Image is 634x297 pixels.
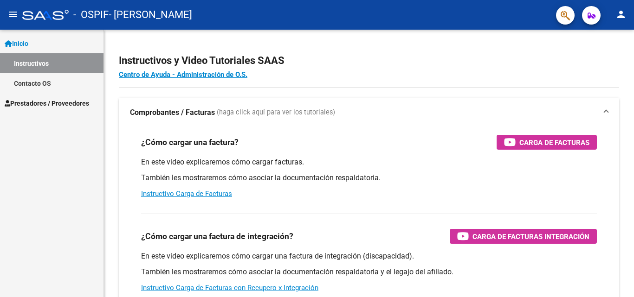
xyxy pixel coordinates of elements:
a: Instructivo Carga de Facturas [141,190,232,198]
mat-expansion-panel-header: Comprobantes / Facturas (haga click aquí para ver los tutoriales) [119,98,619,127]
a: Instructivo Carga de Facturas con Recupero x Integración [141,284,318,292]
button: Carga de Facturas [497,135,597,150]
span: - [PERSON_NAME] [109,5,192,25]
p: También les mostraremos cómo asociar la documentación respaldatoria y el legajo del afiliado. [141,267,597,277]
a: Centro de Ayuda - Administración de O.S. [119,70,247,79]
strong: Comprobantes / Facturas [130,107,215,118]
button: Carga de Facturas Integración [450,229,597,244]
h3: ¿Cómo cargar una factura? [141,136,239,149]
h3: ¿Cómo cargar una factura de integración? [141,230,293,243]
p: También les mostraremos cómo asociar la documentación respaldatoria. [141,173,597,183]
span: Carga de Facturas Integración [472,231,589,242]
span: Carga de Facturas [519,137,589,148]
mat-icon: person [615,9,627,20]
mat-icon: menu [7,9,19,20]
p: En este video explicaremos cómo cargar facturas. [141,157,597,167]
span: (haga click aquí para ver los tutoriales) [217,107,335,118]
span: Prestadores / Proveedores [5,98,89,108]
p: En este video explicaremos cómo cargar una factura de integración (discapacidad). [141,251,597,261]
span: - OSPIF [73,5,109,25]
span: Inicio [5,38,28,49]
h2: Instructivos y Video Tutoriales SAAS [119,52,619,70]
